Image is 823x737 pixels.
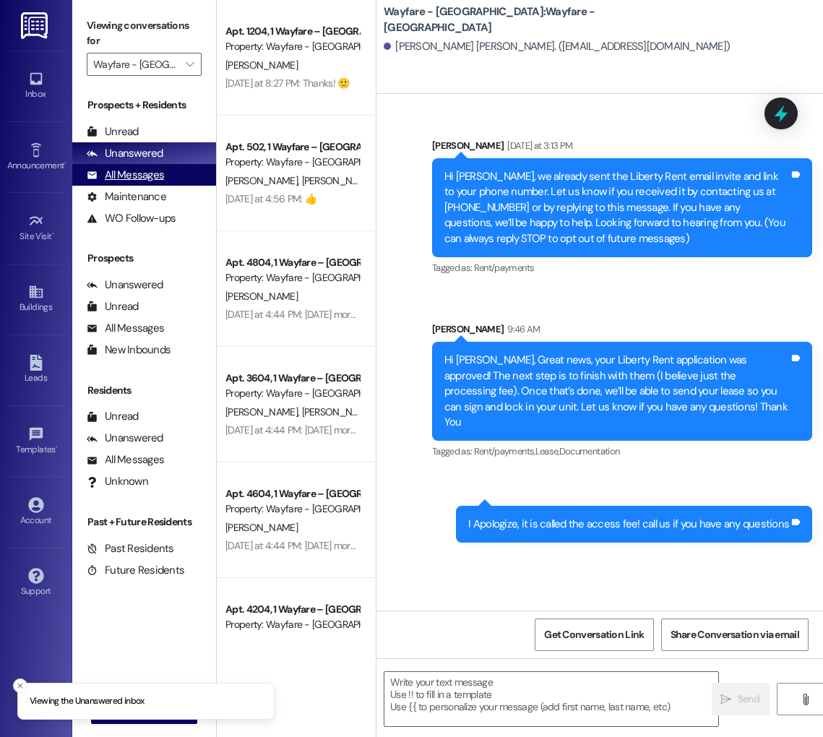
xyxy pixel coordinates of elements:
div: Hi [PERSON_NAME], we already sent the Liberty Rent email invite and link to your phone number. Le... [444,169,789,246]
div: [PERSON_NAME] [432,322,812,342]
div: Unanswered [87,277,163,293]
div: Property: Wayfare - [GEOGRAPHIC_DATA] [225,270,359,285]
span: Rent/payments [474,262,535,274]
button: Share Conversation via email [661,619,809,651]
span: Send [738,691,760,707]
div: Prospects + Residents [72,98,216,113]
span: Rent/payments , [474,445,535,457]
span: • [56,442,58,452]
i:  [720,694,731,705]
a: Templates • [7,422,65,461]
span: [PERSON_NAME] [225,174,302,187]
div: Property: Wayfare - [GEOGRAPHIC_DATA] [225,155,359,170]
div: Prospects [72,251,216,266]
span: [PERSON_NAME] [225,290,298,303]
div: Property: Wayfare - [GEOGRAPHIC_DATA] [225,39,359,54]
div: WO Follow-ups [87,211,176,226]
div: 9:46 AM [504,322,540,337]
span: Share Conversation via email [671,627,799,642]
span: Lease , [535,445,559,457]
div: New Inbounds [87,342,171,358]
div: [PERSON_NAME] [PERSON_NAME]. ([EMAIL_ADDRESS][DOMAIN_NAME]) [384,39,730,54]
div: Unread [87,409,139,424]
div: Unknown [87,474,148,489]
div: Future Residents [87,563,184,578]
a: Buildings [7,280,65,319]
a: Support [7,564,65,603]
a: Account [7,493,65,532]
b: Wayfare - [GEOGRAPHIC_DATA]: Wayfare - [GEOGRAPHIC_DATA] [384,4,673,35]
div: [DATE] at 8:27 PM: Thanks! 🙂 [225,77,349,90]
div: Unanswered [87,431,163,446]
button: Close toast [13,678,27,693]
i:  [186,59,194,70]
div: Tagged as: [432,441,812,462]
input: All communities [93,53,178,76]
span: [PERSON_NAME] [225,521,298,534]
p: Viewing the Unanswered inbox [30,695,145,708]
div: Unread [87,124,139,139]
div: Apt. 4804, 1 Wayfare – [GEOGRAPHIC_DATA] [225,255,359,270]
div: All Messages [87,168,164,183]
div: Property: Wayfare - [GEOGRAPHIC_DATA] [225,617,359,632]
button: Get Conversation Link [535,619,653,651]
div: Apt. 1204, 1 Wayfare – [GEOGRAPHIC_DATA] [225,24,359,39]
a: Site Visit • [7,209,65,248]
div: Apt. 502, 1 Wayfare – [GEOGRAPHIC_DATA] [225,139,359,155]
div: Maintenance [87,189,166,204]
div: Apt. 4204, 1 Wayfare – [GEOGRAPHIC_DATA] [225,602,359,617]
div: Unread [87,299,139,314]
div: I Apologize, it is called the access fee! call us if you have any questions [468,517,789,532]
span: [PERSON_NAME] [225,405,302,418]
div: Tagged as: [432,257,812,278]
div: Past Residents [87,541,174,556]
div: Hi [PERSON_NAME], Great news, your Liberty Rent application was approved! The next step is to fin... [444,353,789,430]
div: Property: Wayfare - [GEOGRAPHIC_DATA] [225,501,359,517]
div: Apt. 3604, 1 Wayfare – [GEOGRAPHIC_DATA] [225,371,359,386]
div: All Messages [87,321,164,336]
div: Past + Future Residents [72,514,216,530]
div: Unanswered [87,146,163,161]
img: ResiDesk Logo [21,12,51,39]
a: Leads [7,350,65,389]
i:  [800,694,811,705]
span: [PERSON_NAME] [302,174,374,187]
span: Get Conversation Link [544,627,644,642]
div: All Messages [87,452,164,467]
div: [DATE] at 4:56 PM: 👍 [225,192,316,205]
div: Property: Wayfare - [GEOGRAPHIC_DATA] [225,386,359,401]
span: Documentation [559,445,620,457]
span: • [52,229,54,239]
div: Residents [72,383,216,398]
div: [DATE] at 3:13 PM [504,138,572,153]
span: [PERSON_NAME] [302,405,374,418]
span: [PERSON_NAME] [225,59,298,72]
button: Send [712,683,770,715]
a: Inbox [7,66,65,105]
div: Apt. 4604, 1 Wayfare – [GEOGRAPHIC_DATA] [225,486,359,501]
span: • [64,158,66,168]
div: [PERSON_NAME] [432,138,812,158]
label: Viewing conversations for [87,14,202,53]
